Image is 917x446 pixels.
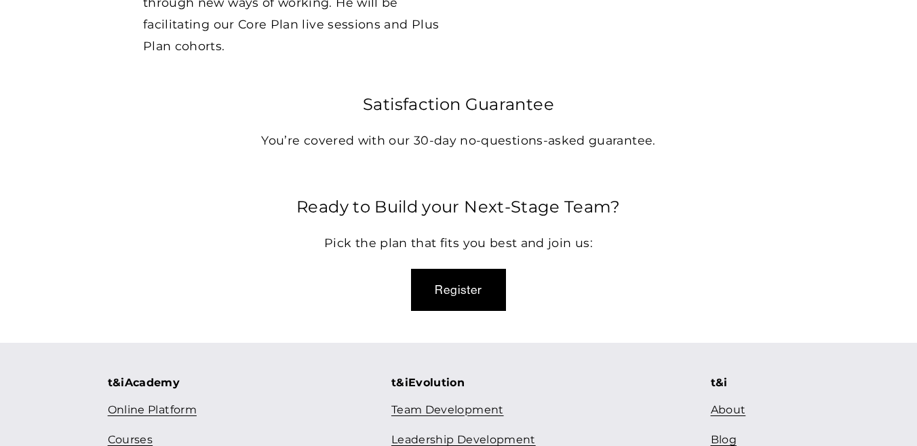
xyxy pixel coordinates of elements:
[143,90,774,119] p: Satisfaction Guarantee
[143,232,774,254] p: Pick the plan that fits you best and join us:
[391,401,504,420] a: Team Development
[391,376,465,389] strong: t&iEvolution
[108,376,180,389] strong: t&iAcademy
[711,376,728,389] strong: t&i
[143,130,774,151] p: You’re covered with our 30-day no-questions-asked guarantee.
[143,192,774,221] p: Ready to Build your Next-Stage Team?
[411,269,506,311] button: Register
[711,401,746,420] a: About
[108,401,197,420] a: Online Platform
